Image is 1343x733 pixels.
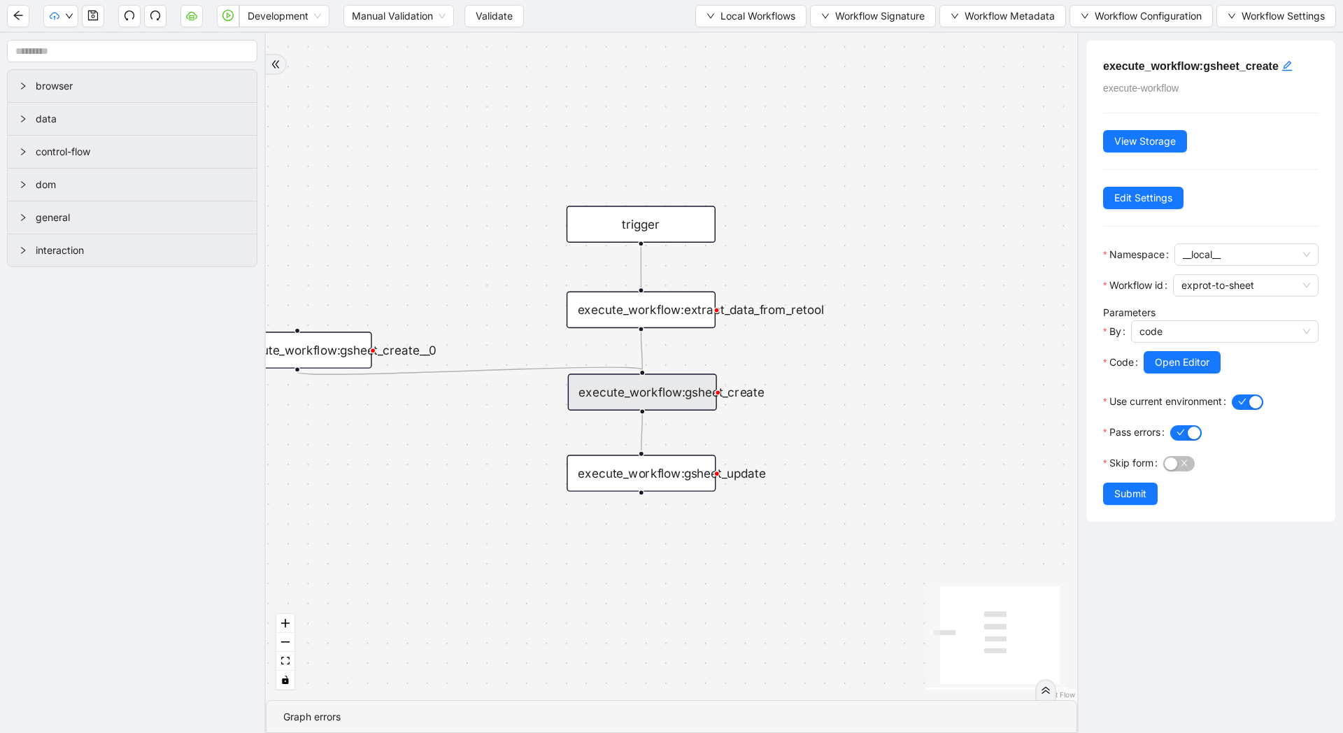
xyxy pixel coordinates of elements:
[8,169,257,201] div: dom
[1041,685,1051,695] span: double-right
[1109,455,1153,471] span: Skip form
[567,292,716,329] div: execute_workflow:extract_data_from_retool
[352,6,446,27] span: Manual Validation
[965,8,1055,24] span: Workflow Metadata
[1109,425,1160,440] span: Pass errors
[222,332,371,369] div: execute_workflow:gsheet_create__0
[276,652,294,671] button: fit view
[1114,190,1172,206] span: Edit Settings
[271,59,280,69] span: double-right
[36,111,246,127] span: data
[1114,134,1176,149] span: View Storage
[150,10,161,21] span: redo
[567,206,716,243] div: trigger
[810,5,936,27] button: downWorkflow Signature
[1103,83,1179,94] span: execute-workflow
[939,5,1066,27] button: downWorkflow Metadata
[835,8,925,24] span: Workflow Signature
[568,373,717,411] div: execute_workflow:gsheet_create
[19,148,27,156] span: right
[186,10,197,21] span: cloud-server
[476,8,513,24] span: Validate
[1109,394,1222,409] span: Use current environment
[36,210,246,225] span: general
[1281,60,1293,71] span: edit
[1070,5,1213,27] button: downWorkflow Configuration
[695,5,806,27] button: downLocal Workflows
[8,70,257,102] div: browser
[951,12,959,20] span: down
[19,213,27,222] span: right
[8,103,257,135] div: data
[19,115,27,123] span: right
[36,78,246,94] span: browser
[118,5,141,27] button: undo
[1216,5,1336,27] button: downWorkflow Settings
[706,12,715,20] span: down
[1109,355,1134,370] span: Code
[8,201,257,234] div: general
[248,6,321,27] span: Development
[1103,187,1184,209] button: Edit Settings
[50,11,59,21] span: cloud-upload
[1109,278,1163,293] span: Workflow id
[19,82,27,90] span: right
[720,8,795,24] span: Local Workflows
[1281,57,1293,74] div: click to edit id
[82,5,104,27] button: save
[43,5,78,27] button: cloud-uploaddown
[1095,8,1202,24] span: Workflow Configuration
[1183,244,1310,265] span: __local__
[19,246,27,255] span: right
[1155,355,1209,370] span: Open Editor
[222,10,234,21] span: play-circle
[1181,275,1310,296] span: exprot-to-sheet
[567,455,716,492] div: execute_workflow:gsheet_update
[217,5,239,27] button: play-circle
[1109,324,1121,339] span: By
[629,506,654,532] span: plus-circle
[464,5,524,27] button: Validate
[87,10,99,21] span: save
[144,5,166,27] button: redo
[1103,130,1187,152] button: View Storage
[8,136,257,168] div: control-flow
[124,10,135,21] span: undo
[276,614,294,633] button: zoom in
[7,5,29,27] button: arrow-left
[1228,12,1236,20] span: down
[19,180,27,189] span: right
[1242,8,1325,24] span: Workflow Settings
[1103,483,1158,505] button: Submit
[8,234,257,266] div: interaction
[1103,306,1156,318] label: Parameters
[276,671,294,690] button: toggle interactivity
[1103,57,1319,75] h5: execute_workflow:gsheet_create
[36,243,246,258] span: interaction
[297,367,642,374] g: Edge from execute_workflow:gsheet_create__0 to execute_workflow:gsheet_create
[1139,321,1310,342] span: code
[1114,486,1146,501] span: Submit
[821,12,830,20] span: down
[1144,351,1221,373] button: Open Editor
[641,332,642,370] g: Edge from execute_workflow:extract_data_from_retool to execute_workflow:gsheet_create
[1081,12,1089,20] span: down
[567,455,716,492] div: execute_workflow:gsheet_updateplus-circle
[65,12,73,20] span: down
[36,177,246,192] span: dom
[180,5,203,27] button: cloud-server
[1109,247,1165,262] span: Namespace
[13,10,24,21] span: arrow-left
[1039,690,1075,699] a: React Flow attribution
[276,633,294,652] button: zoom out
[283,709,1060,725] div: Graph errors
[36,144,246,159] span: control-flow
